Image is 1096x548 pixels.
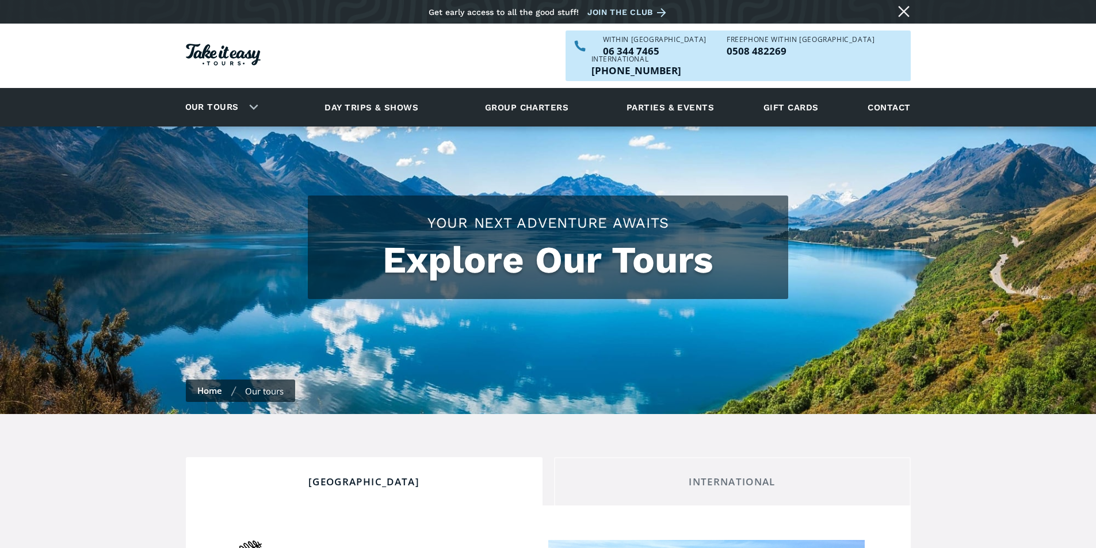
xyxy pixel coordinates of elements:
[603,46,707,56] p: 06 344 7465
[186,44,261,66] img: Take it easy Tours logo
[186,38,261,74] a: Homepage
[564,476,901,488] div: International
[591,66,681,75] p: [PHONE_NUMBER]
[603,46,707,56] a: Call us within NZ on 063447465
[319,213,777,233] h2: Your Next Adventure Awaits
[197,385,222,396] a: Home
[429,7,579,17] div: Get early access to all the good stuff!
[621,91,720,123] a: Parties & events
[758,91,824,123] a: Gift cards
[727,46,874,56] p: 0508 482269
[196,476,533,488] div: [GEOGRAPHIC_DATA]
[245,385,284,397] div: Our tours
[319,239,777,282] h1: Explore Our Tours
[727,36,874,43] div: Freephone WITHIN [GEOGRAPHIC_DATA]
[587,5,670,20] a: Join the club
[895,2,913,21] a: Close message
[603,36,707,43] div: WITHIN [GEOGRAPHIC_DATA]
[471,91,583,123] a: Group charters
[862,91,916,123] a: Contact
[186,380,295,402] nav: breadcrumbs
[727,46,874,56] a: Call us freephone within NZ on 0508482269
[171,91,268,123] div: Our tours
[310,91,433,123] a: Day trips & shows
[177,94,247,121] a: Our tours
[591,66,681,75] a: Call us outside of NZ on +6463447465
[591,56,681,63] div: International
